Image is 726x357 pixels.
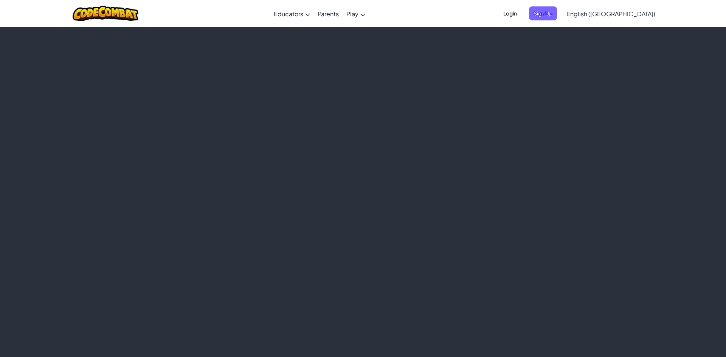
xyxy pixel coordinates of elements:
span: Educators [274,10,303,18]
a: English ([GEOGRAPHIC_DATA]) [563,3,659,24]
img: CodeCombat logo [73,6,139,21]
button: Sign Up [529,6,557,20]
a: Play [343,3,369,24]
button: Login [499,6,521,20]
a: Parents [314,3,343,24]
span: Play [346,10,358,18]
span: English ([GEOGRAPHIC_DATA]) [566,10,655,18]
a: Educators [270,3,314,24]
